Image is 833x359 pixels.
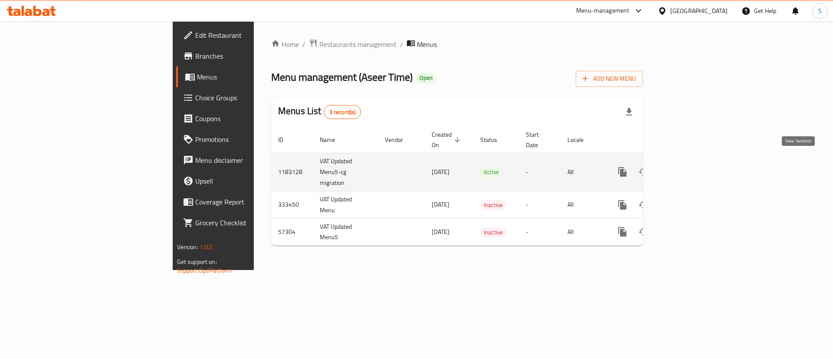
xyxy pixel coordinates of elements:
[561,153,605,191] td: All
[526,129,550,150] span: Start Date
[177,256,217,267] span: Get support on:
[619,102,640,122] div: Export file
[612,194,633,215] button: more
[176,150,312,171] a: Menu disclaimer
[416,73,436,83] div: Open
[576,71,643,87] button: Add New Menu
[271,127,702,246] table: enhanced table
[195,92,305,103] span: Choice Groups
[195,176,305,186] span: Upsell
[324,108,361,116] span: 3 record(s)
[313,218,378,246] td: VAT Updated Menu5
[176,129,312,150] a: Promotions
[320,135,346,145] span: Name
[176,25,312,46] a: Edit Restaurant
[567,135,595,145] span: Locale
[177,241,198,253] span: Version:
[176,191,312,212] a: Coverage Report
[278,135,295,145] span: ID
[278,105,361,119] h2: Menus List
[519,153,561,191] td: -
[480,135,508,145] span: Status
[417,39,437,49] span: Menus
[561,218,605,246] td: All
[195,30,305,40] span: Edit Restaurant
[432,166,449,178] span: [DATE]
[197,72,305,82] span: Menus
[583,73,636,84] span: Add New Menu
[195,51,305,61] span: Branches
[176,66,312,87] a: Menus
[432,226,449,237] span: [DATE]
[561,191,605,218] td: All
[416,74,436,82] span: Open
[612,161,633,182] button: more
[195,155,305,165] span: Menu disclaimer
[177,265,232,276] a: Support.OpsPlatform
[195,217,305,228] span: Grocery Checklist
[605,127,702,153] th: Actions
[576,6,630,16] div: Menu-management
[176,171,312,191] a: Upsell
[319,39,397,49] span: Restaurants management
[176,87,312,108] a: Choice Groups
[480,167,502,177] span: Active
[195,113,305,124] span: Coupons
[200,241,213,253] span: 1.0.0
[313,191,378,218] td: VAT Updated Menu
[176,46,312,66] a: Branches
[385,135,414,145] span: Vendor
[271,67,413,87] span: Menu management ( Aseer Time )
[519,218,561,246] td: -
[400,39,403,49] li: /
[309,39,397,50] a: Restaurants management
[324,105,361,119] div: Total records count
[818,6,822,16] span: S
[195,134,305,145] span: Promotions
[195,197,305,207] span: Coverage Report
[612,221,633,242] button: more
[313,153,378,191] td: VAT Updated Menu5-cg migration
[633,161,654,182] button: Change Status
[480,200,506,210] span: Inactive
[176,212,312,233] a: Grocery Checklist
[271,39,643,50] nav: breadcrumb
[670,6,728,16] div: [GEOGRAPHIC_DATA]
[519,191,561,218] td: -
[432,199,449,210] span: [DATE]
[633,221,654,242] button: Change Status
[176,108,312,129] a: Coupons
[432,129,463,150] span: Created On
[633,194,654,215] button: Change Status
[480,227,506,237] span: Inactive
